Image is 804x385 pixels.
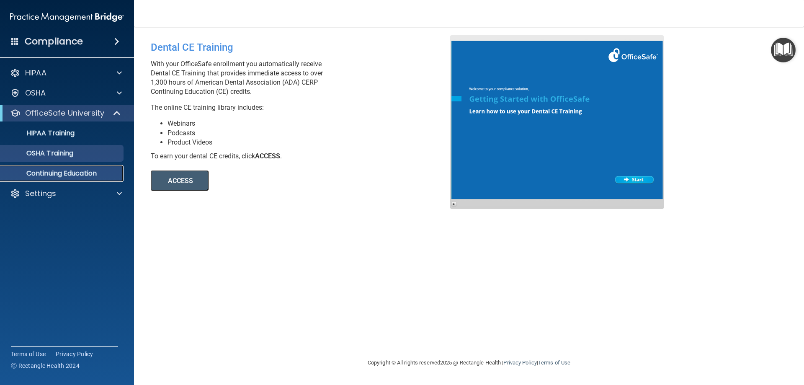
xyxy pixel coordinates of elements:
a: ACCESS [151,178,380,184]
p: OfficeSafe University [25,108,104,118]
p: OSHA [25,88,46,98]
img: PMB logo [10,9,124,26]
div: Copyright © All rights reserved 2025 @ Rectangle Health | | [316,349,622,376]
a: Terms of Use [11,350,46,358]
a: Privacy Policy [56,350,93,358]
button: ACCESS [151,171,209,191]
p: OSHA Training [5,149,73,158]
b: ACCESS [255,152,280,160]
a: HIPAA [10,68,122,78]
p: The online CE training library includes: [151,103,456,112]
a: Terms of Use [538,359,570,366]
div: To earn your dental CE credits, click . [151,152,456,161]
a: OfficeSafe University [10,108,121,118]
a: OSHA [10,88,122,98]
p: Settings [25,189,56,199]
a: Settings [10,189,122,199]
p: HIPAA [25,68,46,78]
p: Continuing Education [5,169,120,178]
a: Privacy Policy [503,359,536,366]
iframe: Drift Widget Chat Controller [659,326,794,359]
li: Webinars [167,119,456,128]
span: Ⓒ Rectangle Health 2024 [11,362,80,370]
button: Open Resource Center [771,38,796,62]
h4: Compliance [25,36,83,47]
li: Product Videos [167,138,456,147]
div: Dental CE Training [151,35,456,59]
li: Podcasts [167,129,456,138]
p: HIPAA Training [5,129,75,137]
p: With your OfficeSafe enrollment you automatically receive Dental CE Training that provides immedi... [151,59,456,96]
